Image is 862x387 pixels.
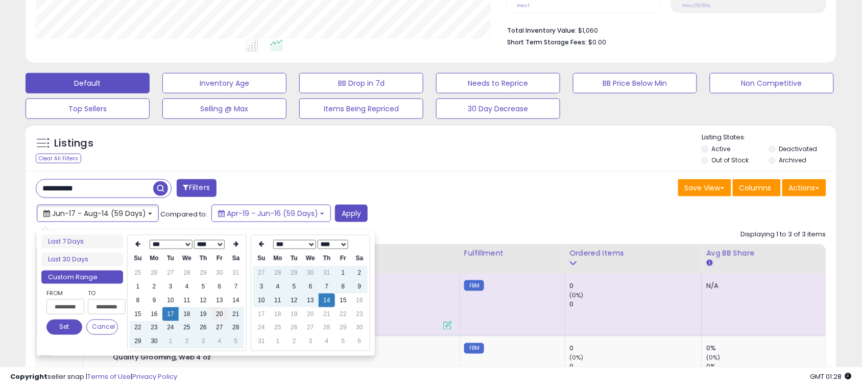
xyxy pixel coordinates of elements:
td: 3 [302,335,319,349]
td: 19 [195,307,211,321]
td: 2 [351,266,368,280]
button: Jun-17 - Aug-14 (59 Days) [37,205,159,222]
div: 0 [569,281,702,291]
td: 13 [302,294,319,307]
div: 0 [569,300,702,309]
button: Columns [733,179,781,197]
td: 1 [270,335,286,349]
td: 4 [211,335,228,349]
small: (0%) [706,354,721,362]
td: 30 [302,266,319,280]
b: Short Term Storage Fees: [508,38,587,46]
td: 29 [335,321,351,335]
li: $1,060 [508,23,819,36]
td: 25 [179,321,195,335]
td: 5 [195,280,211,294]
td: 15 [130,307,146,321]
small: FBM [464,280,484,291]
td: 12 [195,294,211,307]
td: 3 [253,280,270,294]
td: 1 [162,335,179,349]
td: 7 [319,280,335,294]
td: 5 [286,280,302,294]
div: Title [87,248,456,259]
span: Compared to: [160,209,207,219]
a: Privacy Policy [132,372,177,381]
th: We [302,252,319,265]
td: 3 [195,335,211,349]
button: Non Competitive [710,73,834,93]
td: 2 [179,335,195,349]
td: 25 [270,321,286,335]
td: 29 [286,266,302,280]
div: 0% [706,344,826,353]
td: 27 [302,321,319,335]
th: Su [130,252,146,265]
th: Th [195,252,211,265]
td: 14 [228,294,244,307]
div: Avg BB Share [706,248,822,259]
th: Tu [286,252,302,265]
td: 22 [335,307,351,321]
td: 9 [351,280,368,294]
td: 23 [146,321,162,335]
td: 12 [286,294,302,307]
td: 27 [253,266,270,280]
th: Sa [228,252,244,265]
div: N/A [706,281,818,291]
td: 26 [286,321,302,335]
span: Apr-19 - Jun-16 (59 Days) [227,208,318,219]
th: Th [319,252,335,265]
td: 29 [130,335,146,349]
li: Last 30 Days [41,253,123,267]
td: 18 [270,307,286,321]
button: Set [46,320,82,335]
th: Mo [270,252,286,265]
td: 6 [302,280,319,294]
th: Fr [211,252,228,265]
small: Prev: 1 [517,3,530,9]
p: Listing States: [702,133,836,142]
label: Out of Stock [712,156,749,164]
td: 10 [253,294,270,307]
small: (0%) [569,354,584,362]
b: Total Inventory Value: [508,26,577,35]
td: 7 [228,280,244,294]
td: 17 [253,307,270,321]
td: 20 [211,307,228,321]
strong: Copyright [10,372,47,381]
div: seller snap | | [10,372,177,382]
td: 31 [253,335,270,349]
td: 4 [179,280,195,294]
td: 25 [130,266,146,280]
td: 18 [179,307,195,321]
button: Filters [177,179,217,197]
button: Apply [335,205,368,222]
td: 28 [228,321,244,335]
th: We [179,252,195,265]
th: Su [253,252,270,265]
label: From [46,288,82,298]
td: 21 [319,307,335,321]
button: BB Drop in 7d [299,73,423,93]
td: 30 [211,266,228,280]
span: 2025-08-15 01:28 GMT [810,372,852,381]
td: 24 [162,321,179,335]
label: Archived [779,156,807,164]
li: Custom Range [41,271,123,284]
td: 1 [130,280,146,294]
h5: Listings [54,136,93,151]
button: Cancel [86,320,118,335]
button: Actions [782,179,826,197]
td: 14 [319,294,335,307]
td: 28 [319,321,335,335]
span: Jun-17 - Aug-14 (59 Days) [52,208,146,219]
td: 26 [195,321,211,335]
div: Clear All Filters [36,154,81,163]
div: Displaying 1 to 3 of 3 items [741,230,826,239]
td: 19 [286,307,302,321]
td: 30 [351,321,368,335]
small: Prev: 218.50% [682,3,710,9]
td: 22 [130,321,146,335]
th: Mo [146,252,162,265]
